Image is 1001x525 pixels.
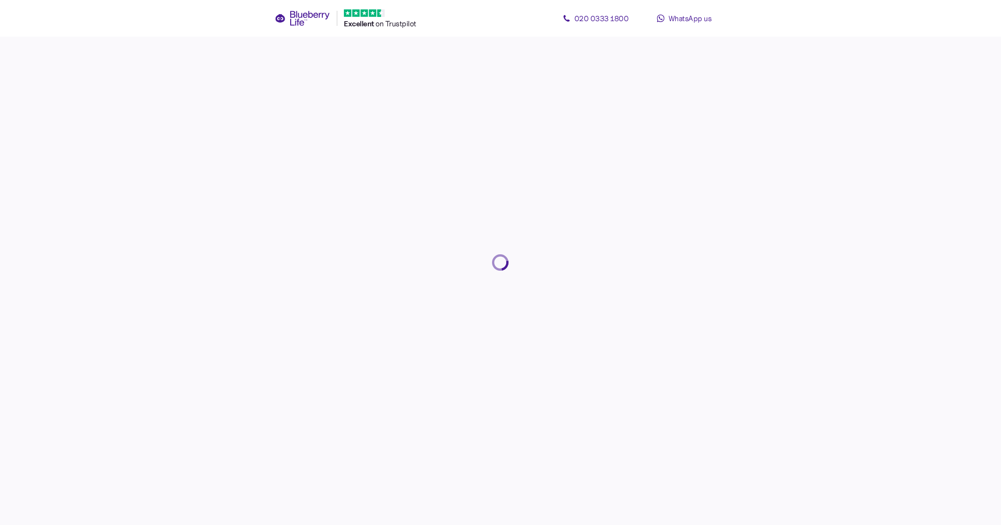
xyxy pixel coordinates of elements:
[642,9,726,28] a: WhatsApp us
[553,9,638,28] a: 020 0333 1800
[344,19,375,28] span: Excellent ️
[574,14,629,23] span: 020 0333 1800
[375,19,416,28] span: on Trustpilot
[668,14,712,23] span: WhatsApp us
